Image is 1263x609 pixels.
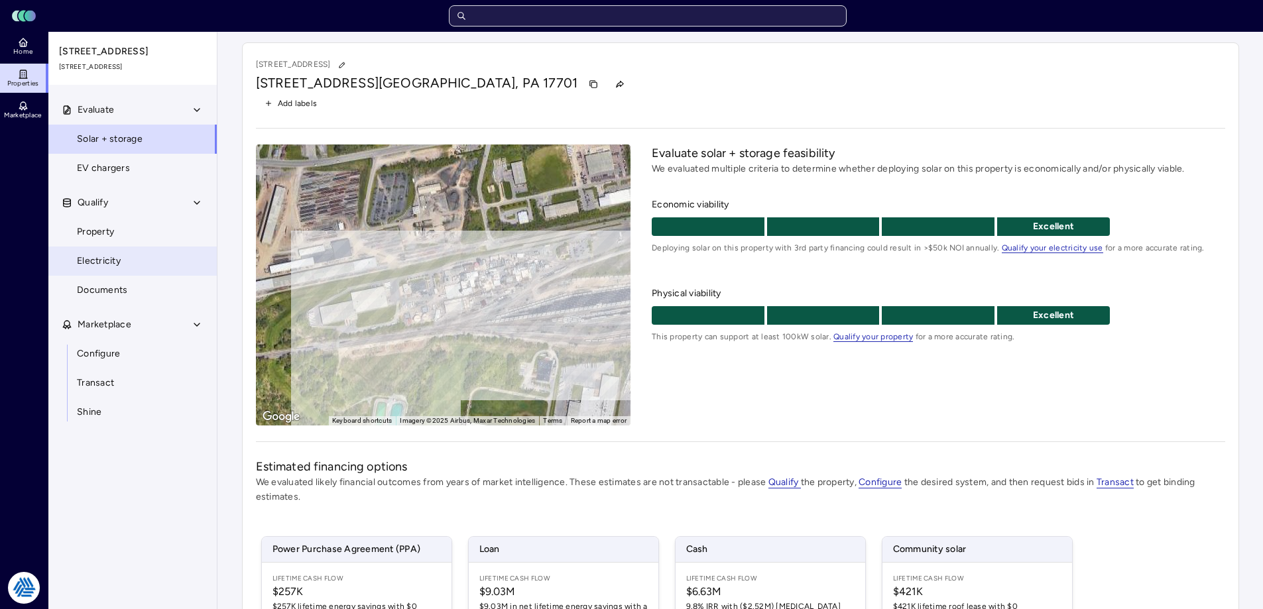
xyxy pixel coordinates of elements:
span: Property [77,225,114,239]
a: Configure [48,339,217,368]
span: Lifetime Cash Flow [686,573,855,584]
a: Solar + storage [48,125,217,154]
span: Marketplace [78,317,131,332]
span: Properties [7,80,39,87]
a: Terms (opens in new tab) [543,417,562,424]
span: Shine [77,405,101,419]
span: Economic viability [652,197,1225,212]
a: Configure [859,476,902,488]
span: Lifetime Cash Flow [272,573,441,584]
span: Qualify [78,195,108,210]
span: Lifetime Cash Flow [479,573,648,584]
a: Property [48,217,217,247]
button: Keyboard shortcuts [332,416,392,425]
button: Marketplace [48,310,218,339]
a: Documents [48,276,217,305]
a: Shine [48,398,217,427]
span: Home [13,48,32,56]
a: Open this area in Google Maps (opens a new window) [259,408,303,425]
span: Deploying solar on this property with 3rd party financing could result in >$50k NOI annually. for... [652,241,1225,254]
span: This property can support at least 100kW solar. for a more accurate rating. [652,330,1225,343]
span: Cash [676,537,865,562]
span: EV chargers [77,161,130,176]
span: $9.03M [479,584,648,600]
button: Evaluate [48,95,218,125]
a: Report a map error [571,417,627,424]
span: [STREET_ADDRESS] [59,44,208,59]
span: $6.63M [686,584,855,600]
span: Power Purchase Agreement (PPA) [262,537,451,562]
span: Loan [469,537,658,562]
span: [STREET_ADDRESS] [256,75,379,91]
span: Solar + storage [77,132,143,146]
img: Google [259,408,303,425]
p: Excellent [997,308,1110,323]
span: Electricity [77,254,121,268]
span: Qualify [768,476,801,488]
span: $257K [272,584,441,600]
span: Transact [77,376,114,390]
span: Marketplace [4,111,41,119]
p: We evaluated likely financial outcomes from years of market intelligence. These estimates are not... [256,475,1225,504]
span: [GEOGRAPHIC_DATA], PA 17701 [379,75,577,91]
button: Qualify [48,188,218,217]
p: Excellent [997,219,1110,234]
a: Qualify your electricity use [1002,243,1103,252]
span: Documents [77,283,127,298]
span: $421K [893,584,1061,600]
span: Community solar [882,537,1072,562]
span: Transact [1097,476,1134,488]
img: Tradition Energy [8,572,40,604]
span: [STREET_ADDRESS] [59,62,208,72]
a: EV chargers [48,154,217,183]
span: Physical viability [652,286,1225,301]
a: Qualify [768,476,801,488]
span: Add labels [278,97,318,110]
span: Configure [77,347,120,361]
span: Qualify your property [833,332,913,342]
p: [STREET_ADDRESS] [256,56,351,74]
a: Qualify your property [833,332,913,341]
a: Transact [48,368,217,398]
a: Electricity [48,247,217,276]
span: Evaluate [78,103,114,117]
span: Configure [859,476,902,488]
a: Transact [1097,476,1134,488]
h2: Evaluate solar + storage feasibility [652,144,1225,162]
span: Imagery ©2025 Airbus, Maxar Technologies [400,417,535,424]
span: Lifetime Cash Flow [893,573,1061,584]
p: We evaluated multiple criteria to determine whether deploying solar on this property is economica... [652,162,1225,176]
h2: Estimated financing options [256,458,1225,475]
button: Add labels [256,95,326,112]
